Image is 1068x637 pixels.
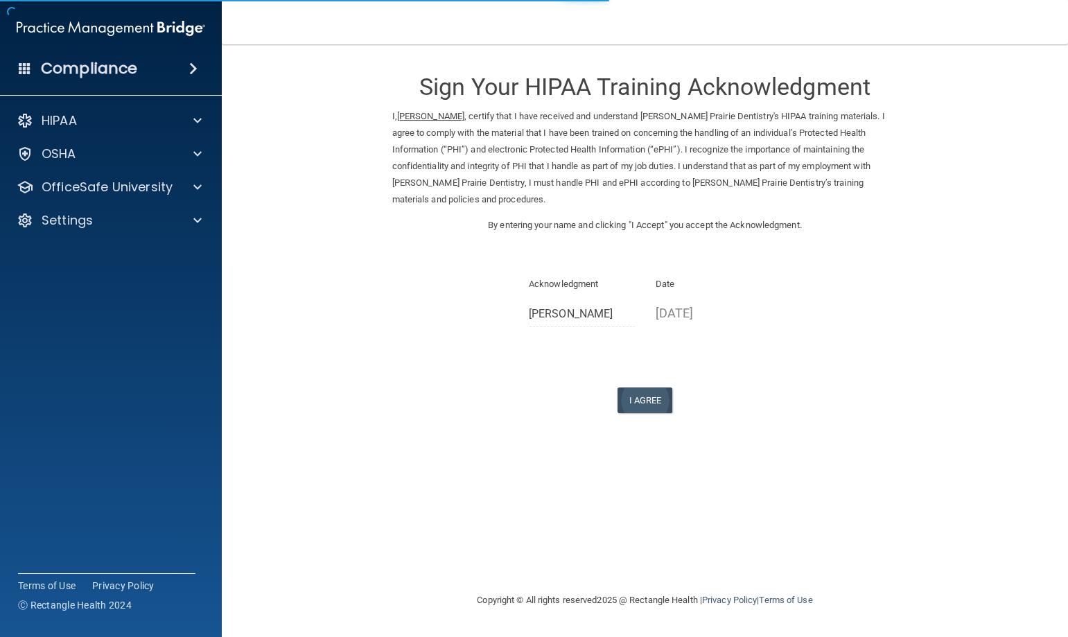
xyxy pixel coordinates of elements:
div: Copyright © All rights reserved 2025 @ Rectangle Health | | [392,578,898,622]
h3: Sign Your HIPAA Training Acknowledgment [392,74,898,100]
a: OSHA [17,146,202,162]
a: Privacy Policy [92,579,155,593]
span: Ⓒ Rectangle Health 2024 [18,598,132,612]
p: Settings [42,212,93,229]
a: HIPAA [17,112,202,129]
p: Date [656,276,762,293]
p: By entering your name and clicking "I Accept" you accept the Acknowledgment. [392,217,898,234]
a: Privacy Policy [702,595,757,605]
p: Acknowledgment [529,276,635,293]
a: Settings [17,212,202,229]
a: OfficeSafe University [17,179,202,195]
p: OSHA [42,146,76,162]
ins: [PERSON_NAME] [397,111,464,121]
input: Full Name [529,302,635,327]
p: OfficeSafe University [42,179,173,195]
p: I, , certify that I have received and understand [PERSON_NAME] Prairie Dentistry's HIPAA training... [392,108,898,208]
a: Terms of Use [759,595,812,605]
button: I Agree [618,387,673,413]
p: HIPAA [42,112,77,129]
img: PMB logo [17,15,205,42]
h4: Compliance [41,59,137,78]
p: [DATE] [656,302,762,324]
a: Terms of Use [18,579,76,593]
